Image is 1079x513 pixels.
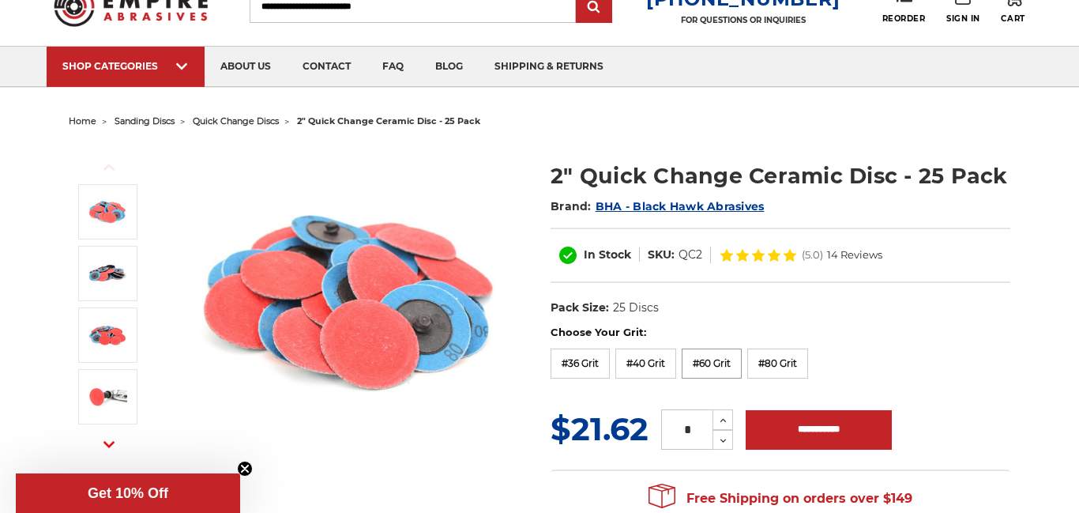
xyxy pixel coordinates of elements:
div: Get 10% OffClose teaser [16,473,240,513]
dd: QC2 [679,247,702,263]
a: shipping & returns [479,47,619,87]
h1: 2" Quick Change Ceramic Disc - 25 Pack [551,160,1010,191]
a: about us [205,47,287,87]
span: Cart [1001,13,1024,24]
span: 14 Reviews [827,250,882,260]
a: BHA - Black Hawk Abrasives [596,199,765,213]
p: FOR QUESTIONS OR INQUIRIES [646,15,840,25]
span: $21.62 [551,409,649,448]
a: quick change discs [193,115,279,126]
label: Choose Your Grit: [551,325,1010,341]
img: air die grinder quick change sanding disc [88,377,127,417]
a: sanding discs [115,115,175,126]
img: 2" Quick Change Ceramic Disc - 25 Pack [88,315,127,355]
button: Previous [90,150,128,184]
a: faq [367,47,419,87]
button: Close teaser [237,461,253,477]
a: blog [419,47,479,87]
img: 2" Quick Change Ceramic Disc - 25 Pack [88,254,127,293]
span: (5.0) [802,250,823,260]
div: SHOP CATEGORIES [62,60,189,72]
span: In Stock [584,247,631,262]
span: Sign In [946,13,980,24]
dd: 25 Discs [613,300,659,316]
button: Next [90,428,128,462]
span: Get 10% Off [88,485,168,501]
span: 2" quick change ceramic disc - 25 pack [297,115,480,126]
dt: Pack Size: [551,300,609,316]
span: Reorder [882,13,926,24]
span: Brand: [551,199,592,213]
dt: SKU: [648,247,675,263]
img: 2 inch quick change sanding disc Ceramic [192,144,508,460]
img: 2 inch quick change sanding disc Ceramic [88,192,127,232]
a: contact [287,47,367,87]
a: home [69,115,96,126]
